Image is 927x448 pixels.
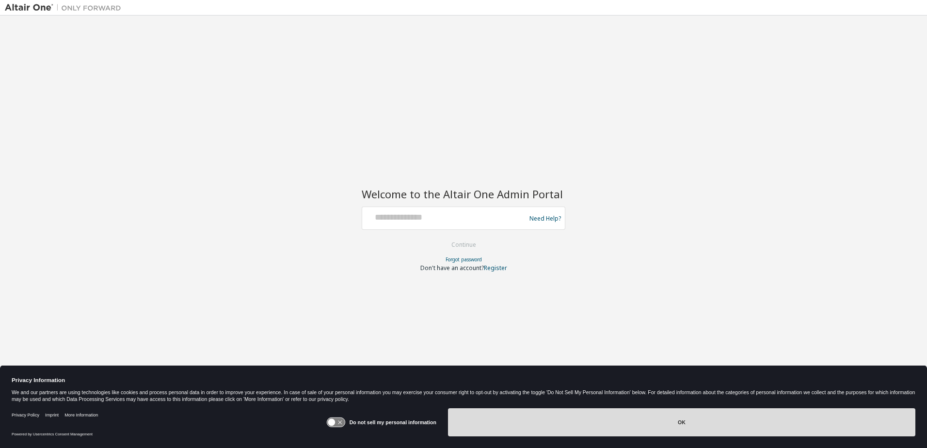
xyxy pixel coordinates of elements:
[484,264,507,272] a: Register
[5,3,126,13] img: Altair One
[362,187,565,201] h2: Welcome to the Altair One Admin Portal
[446,256,482,263] a: Forgot password
[420,264,484,272] span: Don't have an account?
[529,218,561,219] a: Need Help?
